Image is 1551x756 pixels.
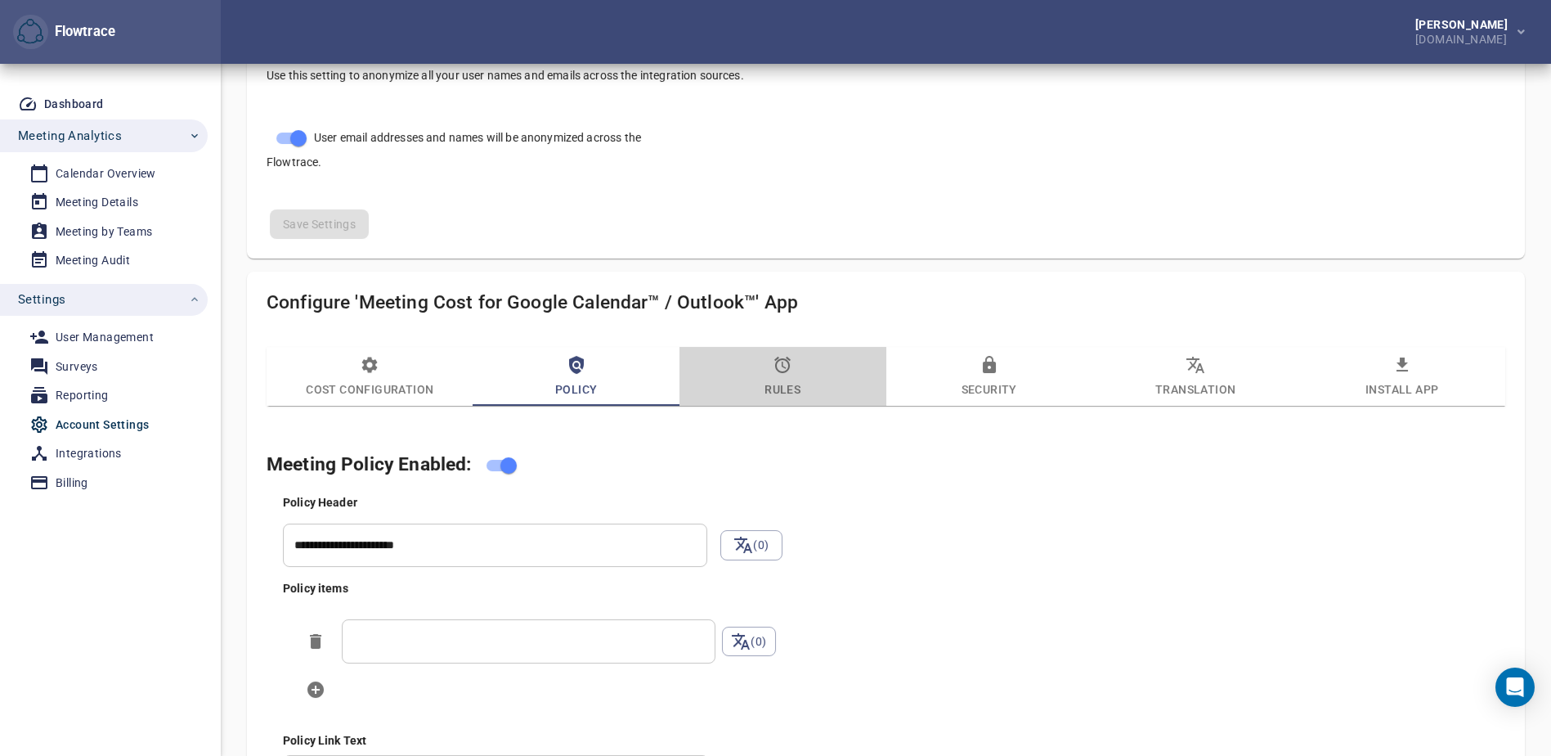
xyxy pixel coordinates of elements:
span: Rules [689,355,876,399]
span: You can add any number of bullet points to your meeting policy. We recommend using short sentence... [283,582,348,595]
span: Meeting Analytics [18,125,122,146]
span: Policy [483,355,670,399]
p: Use this setting to anonymize all your user names and emails across the integration sources. [267,67,1505,83]
button: Add new item [296,670,335,709]
div: Calendar Overview [56,164,156,184]
span: Header for your meeting policy on the event. i.e. Flowtrace Meeting Policy [283,496,357,509]
span: (0) [735,632,762,651]
div: Billing [56,473,88,493]
span: (0) [720,530,782,560]
span: (0) [722,627,775,656]
button: Flowtrace [13,15,48,50]
div: Open Intercom Messenger [1495,668,1535,707]
div: Meeting Audit [56,250,130,271]
span: Settings [18,289,65,310]
div: Meeting Details [56,192,138,213]
img: Flowtrace [17,19,43,45]
div: Integrations [56,443,122,464]
div: User Management [56,327,154,348]
div: User email addresses and names will be anonymized across the Flowtrace. [253,110,675,183]
span: Security [896,355,1083,399]
div: Flowtrace [13,15,115,50]
div: Meeting by Teams [56,222,152,242]
span: These settings control how the meeting policy is shown on the calendar. [267,453,471,475]
div: Account Settings [56,415,149,435]
span: Translation [1102,355,1289,399]
div: Surveys [56,357,98,377]
span: Cost Configuration [276,355,463,399]
div: Dashboard [44,94,104,115]
div: [DOMAIN_NAME] [1415,30,1514,45]
h4: Configure 'Meeting Cost for Google Calendar™ / Outlook™' App [267,291,1505,313]
div: [PERSON_NAME] [1415,19,1514,30]
span: Add here the text to link to your policy URL. [283,734,366,747]
div: Flowtrace [48,22,115,42]
span: (0) [733,535,769,555]
span: Install App [1308,355,1495,399]
button: Delete this item [296,622,335,661]
div: Reporting [56,385,109,406]
button: [PERSON_NAME][DOMAIN_NAME] [1389,14,1538,50]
